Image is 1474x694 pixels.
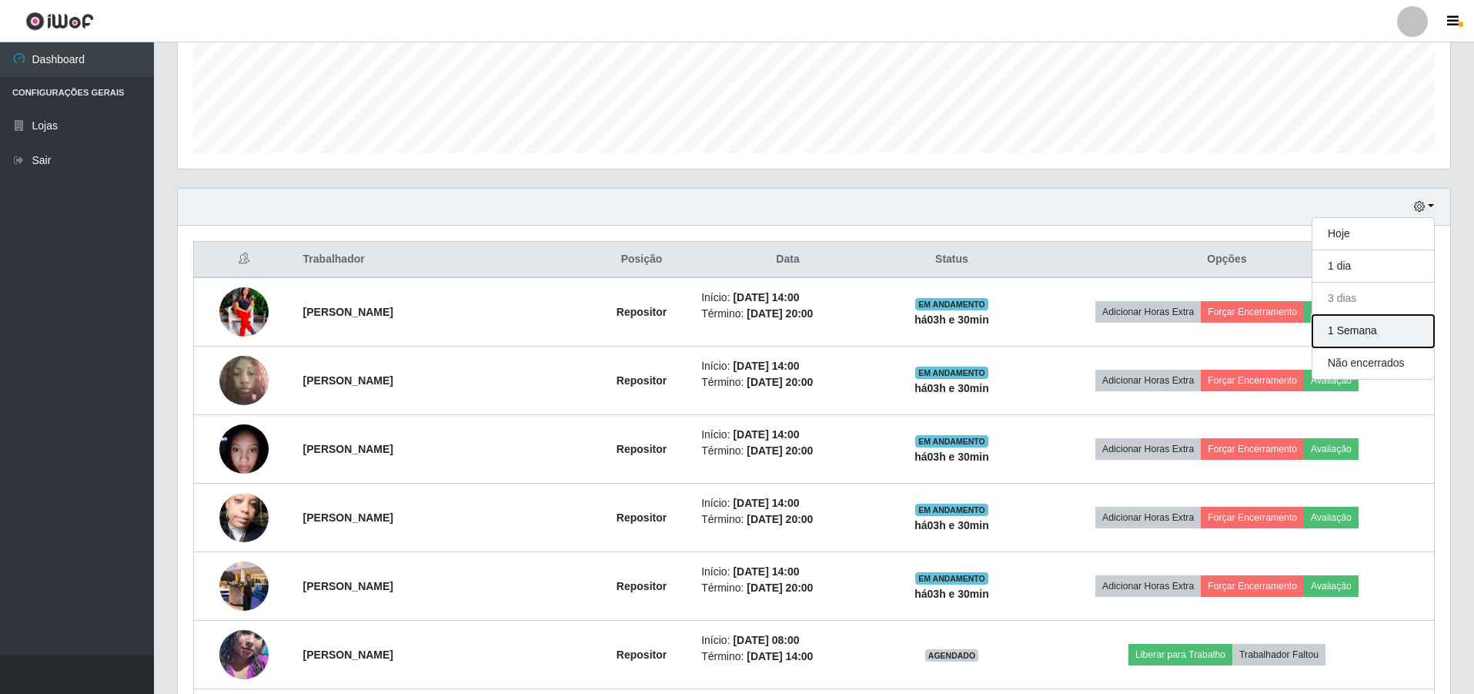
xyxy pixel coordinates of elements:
button: Adicionar Horas Extra [1095,301,1201,323]
th: Posição [591,242,692,278]
strong: há 03 h e 30 min [914,451,989,463]
li: Término: [701,649,874,665]
button: 1 dia [1312,250,1434,283]
strong: [PERSON_NAME] [303,443,393,455]
strong: Repositor [617,374,667,387]
time: [DATE] 14:00 [733,565,799,578]
img: 1751311767272.jpeg [219,281,269,343]
li: Início: [701,427,874,443]
th: Status [884,242,1020,278]
strong: Repositor [617,649,667,661]
li: Término: [701,443,874,459]
button: Forçar Encerramento [1201,370,1304,391]
img: 1752934097252.jpeg [219,347,269,413]
button: 3 dias [1312,283,1434,315]
li: Início: [701,632,874,649]
strong: há 03 h e 30 min [914,519,989,531]
time: [DATE] 14:00 [747,650,813,662]
strong: [PERSON_NAME] [303,649,393,661]
button: 1 Semana [1312,315,1434,347]
button: Trabalhador Faltou [1232,644,1325,666]
li: Início: [701,564,874,580]
strong: há 03 h e 30 min [914,382,989,394]
strong: [PERSON_NAME] [303,511,393,524]
time: [DATE] 14:00 [733,360,799,372]
strong: há 03 h e 30 min [914,313,989,326]
button: Forçar Encerramento [1201,301,1304,323]
button: Adicionar Horas Extra [1095,370,1201,391]
strong: Repositor [617,306,667,318]
button: Avaliação [1304,438,1359,460]
strong: Repositor [617,443,667,455]
button: Adicionar Horas Extra [1095,438,1201,460]
time: [DATE] 20:00 [747,582,813,594]
span: AGENDADO [925,649,979,662]
button: Avaliação [1304,507,1359,528]
th: Trabalhador [294,242,591,278]
button: Avaliação [1304,301,1359,323]
img: CoreUI Logo [25,12,94,31]
span: EM ANDAMENTO [915,572,988,585]
span: EM ANDAMENTO [915,435,988,448]
button: Forçar Encerramento [1201,507,1304,528]
time: [DATE] 20:00 [747,513,813,525]
span: EM ANDAMENTO [915,367,988,379]
li: Início: [701,495,874,511]
time: [DATE] 20:00 [747,307,813,320]
time: [DATE] 14:00 [733,291,799,303]
time: [DATE] 14:00 [733,428,799,441]
button: Adicionar Horas Extra [1095,575,1201,597]
li: Início: [701,290,874,306]
span: EM ANDAMENTO [915,298,988,310]
button: Adicionar Horas Extra [1095,507,1201,528]
strong: [PERSON_NAME] [303,306,393,318]
strong: Repositor [617,511,667,524]
span: EM ANDAMENTO [915,504,988,516]
button: Avaliação [1304,575,1359,597]
button: Forçar Encerramento [1201,575,1304,597]
button: Forçar Encerramento [1201,438,1304,460]
button: Liberar para Trabalho [1128,644,1232,666]
img: 1753494056504.jpeg [219,474,269,562]
time: [DATE] 20:00 [747,376,813,388]
button: Avaliação [1304,370,1359,391]
time: [DATE] 20:00 [747,444,813,457]
time: [DATE] 08:00 [733,634,799,646]
li: Início: [701,358,874,374]
strong: Repositor [617,580,667,592]
img: 1753224440001.jpeg [219,416,269,481]
button: Não encerrados [1312,347,1434,379]
li: Término: [701,511,874,528]
button: Hoje [1312,218,1434,250]
li: Término: [701,580,874,596]
img: 1755095833793.jpeg [219,553,269,619]
strong: [PERSON_NAME] [303,374,393,387]
li: Término: [701,374,874,391]
th: Data [692,242,884,278]
strong: [PERSON_NAME] [303,580,393,592]
th: Opções [1020,242,1434,278]
time: [DATE] 14:00 [733,497,799,509]
li: Término: [701,306,874,322]
strong: há 03 h e 30 min [914,588,989,600]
